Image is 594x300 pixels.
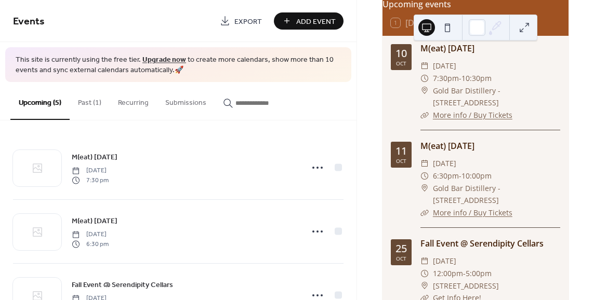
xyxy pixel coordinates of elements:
div: ​ [420,255,429,267]
div: Oct [396,61,406,66]
a: Upgrade now [142,53,186,67]
a: Export [212,12,270,30]
span: M(eat) [DATE] [72,152,117,163]
span: [DATE] [433,157,456,170]
div: ​ [420,109,429,121]
button: Recurring [110,82,157,119]
a: M(eat) [DATE] [72,215,117,227]
span: 10:00pm [461,170,492,182]
div: Oct [396,256,406,261]
div: ​ [420,85,429,97]
div: 25 [395,243,407,254]
span: [DATE] [433,60,456,72]
span: Events [13,11,45,32]
a: Fall Event @ Serendipity Cellars [72,279,173,291]
div: ​ [420,60,429,72]
span: Gold Bar Distillery - [STREET_ADDRESS] [433,182,560,207]
a: M(eat) [DATE] [420,140,474,152]
a: More info / Buy Tickets [433,110,512,120]
span: [STREET_ADDRESS] [433,280,499,292]
div: ​ [420,170,429,182]
div: 11 [395,146,407,156]
span: 5:00pm [466,267,492,280]
div: ​ [420,157,429,170]
span: Export [234,16,262,27]
span: - [459,72,461,85]
span: 7:30pm [433,72,459,85]
button: Past (1) [70,82,110,119]
span: 12:00pm [433,267,463,280]
button: Submissions [157,82,215,119]
a: More info / Buy Tickets [433,208,512,217]
span: M(eat) [DATE] [72,216,117,227]
div: ​ [420,182,429,195]
div: 10 [395,48,407,59]
div: ​ [420,72,429,85]
a: M(eat) [DATE] [420,43,474,54]
button: Upcoming (5) [10,82,70,120]
a: M(eat) [DATE] [72,151,117,163]
div: Oct [396,158,406,163]
div: ​ [420,267,429,280]
span: Add Event [296,16,336,27]
span: 6:30 pm [72,239,109,249]
div: ​ [420,280,429,292]
a: Fall Event @ Serendipity Cellars [420,238,544,249]
span: [DATE] [72,166,109,175]
span: [DATE] [433,255,456,267]
span: [DATE] [72,230,109,239]
span: 6:30pm [433,170,459,182]
span: - [463,267,466,280]
span: Fall Event @ Serendipity Cellars [72,280,173,291]
button: Add Event [274,12,344,30]
span: 7:30 pm [72,175,109,185]
span: 10:30pm [461,72,492,85]
span: Gold Bar Distillery - [STREET_ADDRESS] [433,85,560,110]
span: - [459,170,461,182]
div: ​ [420,207,429,219]
span: This site is currently using the free tier. to create more calendars, show more than 10 events an... [16,55,341,75]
